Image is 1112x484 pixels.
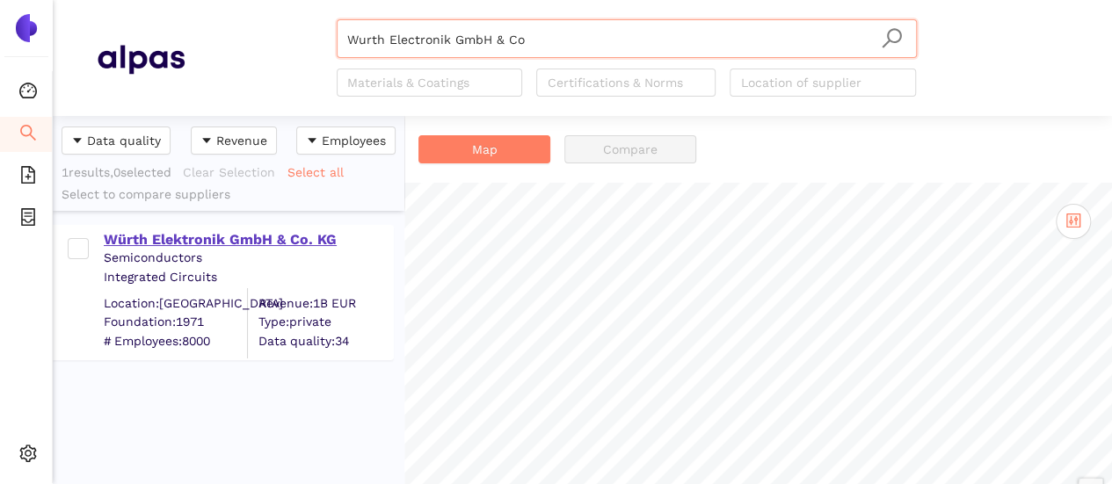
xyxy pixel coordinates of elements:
div: Semiconductors [104,249,392,267]
span: # Employees: 8000 [104,332,247,350]
div: Revenue: 1B EUR [258,294,392,312]
span: control [1065,213,1081,228]
div: Location: [GEOGRAPHIC_DATA] [104,294,247,312]
span: Employees [322,131,386,150]
span: caret-down [71,134,84,148]
span: Type: private [258,314,392,331]
span: caret-down [306,134,318,148]
button: caret-downEmployees [296,126,396,155]
div: Select to compare suppliers [62,186,396,204]
span: Data quality [87,131,161,150]
img: Logo [12,14,40,42]
span: Revenue [216,131,267,150]
div: Würth Elektronik GmbH & Co. KG [104,230,392,249]
span: Select all [287,163,344,182]
span: file-add [19,160,37,195]
span: Map [472,140,498,159]
span: dashboard [19,76,37,111]
span: Data quality: 34 [258,332,392,350]
button: caret-downRevenue [191,126,277,155]
span: caret-down [200,134,213,148]
span: search [881,27,903,49]
span: container [19,202,37,237]
div: Integrated Circuits [104,269,392,286]
button: Select all [287,158,355,186]
span: setting [19,438,37,473]
span: search [19,118,37,153]
img: Homepage [97,37,185,81]
button: Clear Selection [182,158,287,186]
span: Foundation: 1971 [104,314,247,331]
button: caret-downData quality [62,126,171,155]
span: 1 results, 0 selected [62,165,171,179]
button: Map [418,135,550,163]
